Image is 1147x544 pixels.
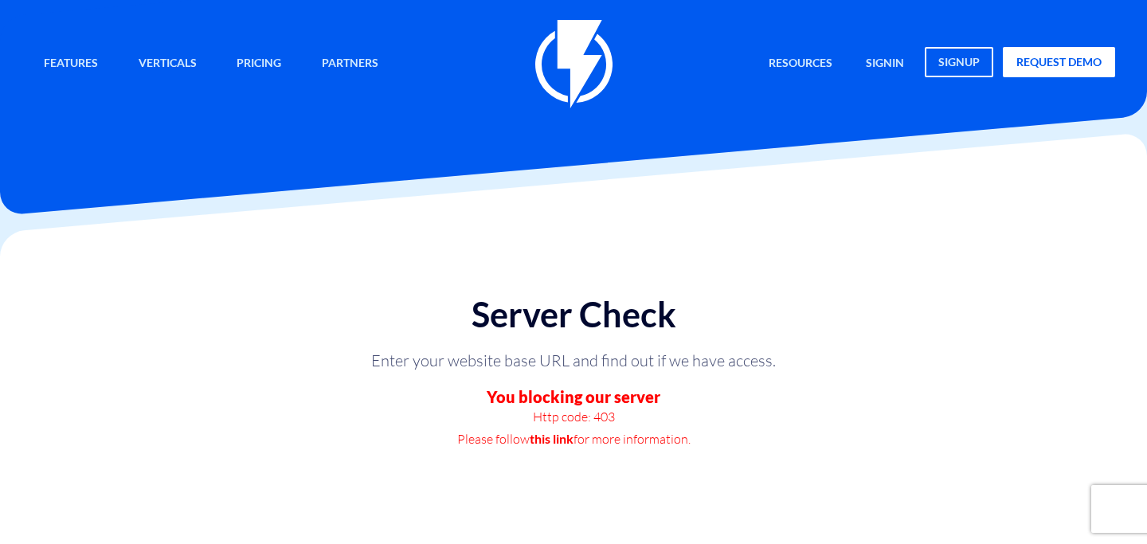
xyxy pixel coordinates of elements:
h1: Server Check [275,295,872,334]
a: Features [32,47,110,81]
p: Please follow for more information. [335,428,812,450]
a: request demo [1003,47,1115,77]
a: Pricing [225,47,293,81]
p: Http code: 403 [335,405,812,428]
a: Resources [757,47,844,81]
a: this link [530,428,573,450]
h3: You blocking our server [275,388,872,405]
a: signup [925,47,993,77]
a: Partners [310,47,390,81]
a: Verticals [127,47,209,81]
p: Enter your website base URL and find out if we have access. [335,350,812,372]
a: signin [854,47,916,81]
